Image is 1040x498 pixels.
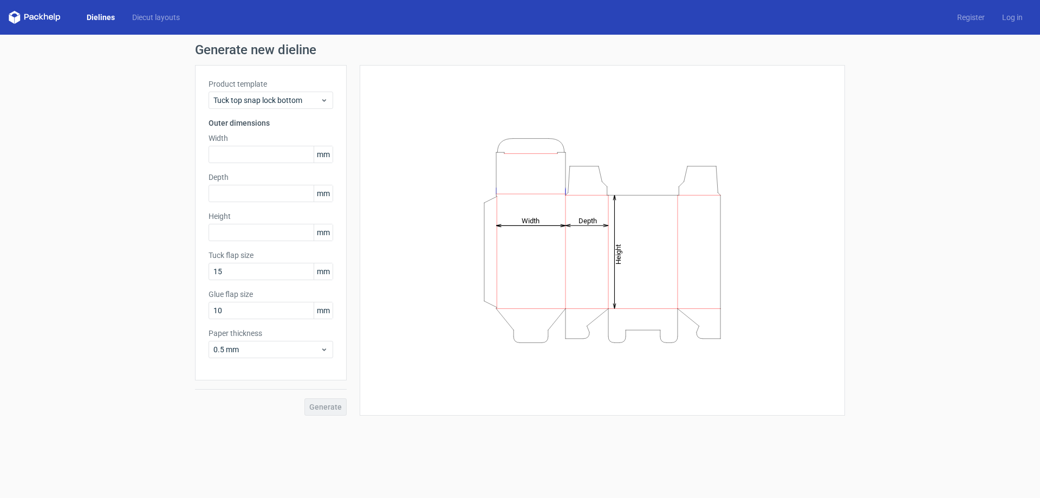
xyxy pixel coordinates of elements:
tspan: Width [522,216,539,224]
tspan: Height [614,244,622,264]
span: mm [314,146,333,163]
span: Tuck top snap lock bottom [213,95,320,106]
label: Paper thickness [209,328,333,339]
label: Depth [209,172,333,183]
a: Log in [993,12,1031,23]
h1: Generate new dieline [195,43,845,56]
a: Diecut layouts [123,12,188,23]
span: mm [314,224,333,241]
label: Tuck flap size [209,250,333,261]
h3: Outer dimensions [209,118,333,128]
label: Width [209,133,333,144]
tspan: Depth [578,216,597,224]
label: Height [209,211,333,222]
label: Glue flap size [209,289,333,300]
label: Product template [209,79,333,89]
span: mm [314,185,333,202]
span: mm [314,302,333,319]
span: 0.5 mm [213,344,320,355]
span: mm [314,263,333,280]
a: Register [948,12,993,23]
a: Dielines [78,12,123,23]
